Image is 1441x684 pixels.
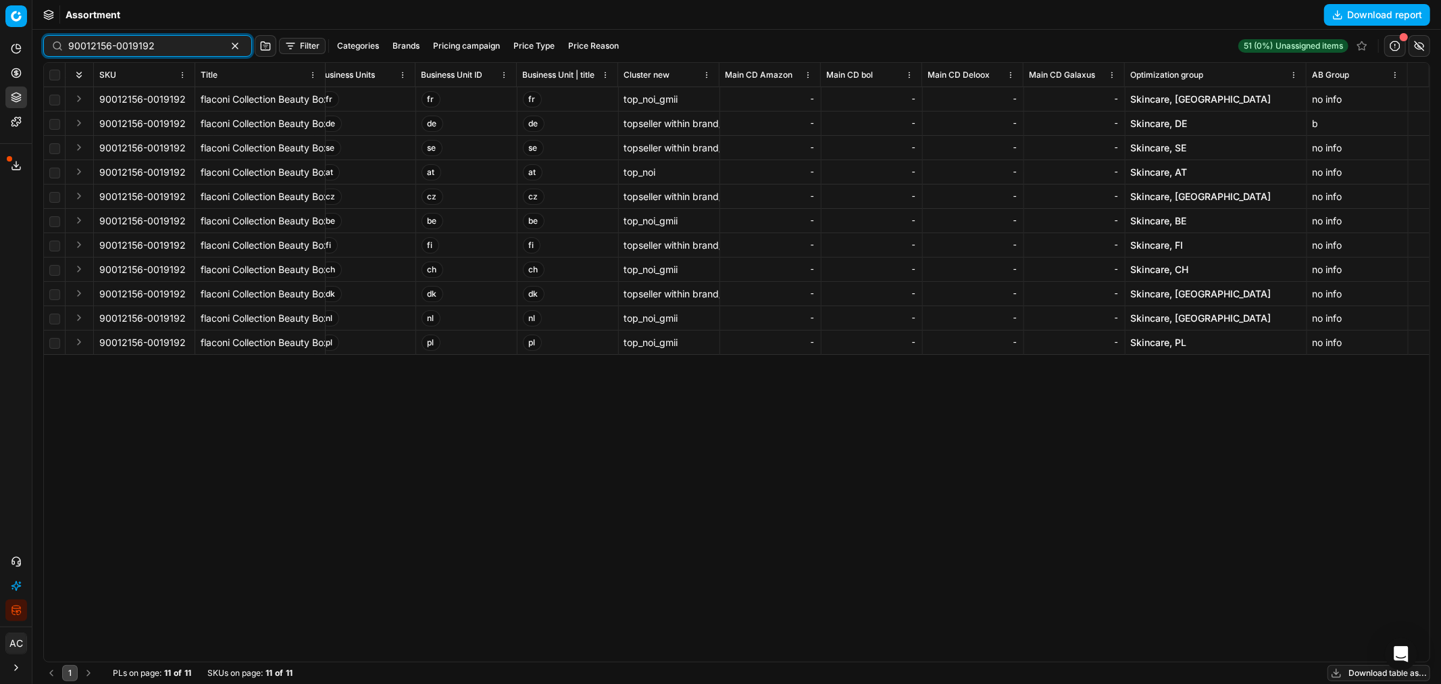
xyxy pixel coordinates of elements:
span: Business Units [320,70,375,80]
button: Expand [71,310,87,326]
strong: 11 [184,668,191,679]
input: Search by SKU or title [68,39,216,53]
div: - [726,93,815,106]
nav: pagination [43,665,97,681]
span: be [320,213,342,229]
span: 90012156-0019192 [99,93,186,106]
div: - [827,287,917,301]
button: Pricing campaign [428,38,505,54]
div: - [928,214,1018,228]
div: - [928,336,1018,349]
div: - [1030,239,1119,252]
span: ch [320,262,342,278]
div: - [928,190,1018,203]
button: Download table as... [1328,665,1430,681]
span: nl [320,310,339,326]
div: - [1030,287,1119,301]
div: - [1030,263,1119,276]
span: ch [523,262,545,278]
button: Expand [71,334,87,350]
span: 90012156-0019192 [99,287,186,301]
div: flaconi Collection Beauty Box TREND ESSENTIALS Set 1 Stk [201,117,320,130]
span: AC [6,633,26,654]
button: Brands [387,38,425,54]
span: 90012156-0019192 [99,166,186,179]
span: SKU [99,70,116,80]
div: - [928,117,1018,130]
span: be [422,213,443,229]
span: Unassigned items [1275,41,1343,51]
div: - [726,214,815,228]
div: - [1030,312,1119,325]
span: cz [422,189,443,205]
div: topseller within brand/cat [624,141,714,155]
span: de [320,116,342,132]
div: flaconi Collection Beauty Box TREND ESSENTIALS Set 1 Stk [201,239,320,252]
div: top_noi_gmii [624,312,714,325]
div: - [928,166,1018,179]
strong: 11 [164,668,171,679]
span: fi [523,237,540,253]
div: top_noi_gmii [624,214,714,228]
a: 51 (0%)Unassigned items [1238,39,1348,53]
div: - [726,166,815,179]
span: 90012156-0019192 [99,141,186,155]
span: fr [422,91,440,107]
div: topseller within brand/cat [624,190,714,203]
div: - [726,263,815,276]
div: no info [1313,263,1402,276]
div: flaconi Collection Beauty Box TREND ESSENTIALS Set 1 Stk [201,93,320,106]
button: Expand [71,91,87,107]
div: no info [1313,336,1402,349]
span: Main CD Galaxus [1029,70,1095,80]
span: se [320,140,341,156]
div: top_noi_gmii [624,263,714,276]
span: fi [320,237,338,253]
button: Go to next page [80,665,97,681]
div: - [726,117,815,130]
span: Business Unit | title [522,70,595,80]
span: fr [523,91,542,107]
div: - [1030,141,1119,155]
span: Business Unit ID [421,70,482,80]
a: Skincare, CH [1131,263,1189,276]
div: - [726,336,815,349]
div: - [827,166,917,179]
button: Expand [71,261,87,277]
span: dk [422,286,443,302]
div: top_noi_gmii [624,336,714,349]
div: - [726,312,815,325]
strong: of [174,668,182,679]
span: fr [320,91,339,107]
div: no info [1313,93,1402,106]
strong: 11 [266,668,272,679]
div: - [1030,117,1119,130]
span: nl [523,310,542,326]
div: no info [1313,312,1402,325]
button: Expand [71,139,87,155]
span: 90012156-0019192 [99,312,186,325]
div: flaconi Collection Beauty Box TREND ESSENTIALS Set 1 Stk [201,263,320,276]
a: Skincare, AT [1131,166,1188,179]
div: - [726,190,815,203]
span: 90012156-0019192 [99,214,186,228]
div: b [1313,117,1402,130]
div: - [1030,93,1119,106]
button: Filter [279,38,326,54]
span: Assortment [66,8,120,22]
a: Skincare, [GEOGRAPHIC_DATA] [1131,93,1271,106]
button: Categories [332,38,384,54]
span: Optimization group [1130,70,1203,80]
div: - [1030,190,1119,203]
button: Go to previous page [43,665,59,681]
button: Expand all [71,67,87,83]
a: Skincare, DE [1131,117,1188,130]
span: de [523,116,545,132]
div: no info [1313,239,1402,252]
div: - [827,117,917,130]
div: - [726,239,815,252]
div: - [827,263,917,276]
div: - [1030,166,1119,179]
div: Open Intercom Messenger [1385,638,1417,670]
div: - [827,239,917,252]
